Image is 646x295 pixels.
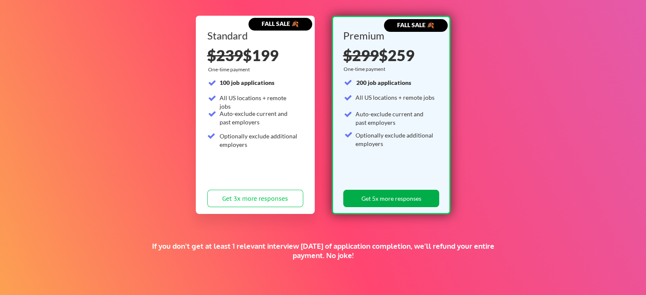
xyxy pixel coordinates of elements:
[220,79,274,86] strong: 100 job applications
[343,46,379,65] s: $299
[343,31,437,41] div: Premium
[207,31,300,41] div: Standard
[220,94,298,110] div: All US locations + remote jobs
[220,110,298,126] div: Auto-exclude current and past employers
[355,110,434,126] div: Auto-exclude current and past employers
[208,66,252,73] div: One-time payment
[356,79,411,86] strong: 200 job applications
[343,190,439,207] button: Get 5x more responses
[220,132,298,149] div: Optionally exclude additional employers
[355,93,434,102] div: All US locations + remote jobs
[207,48,303,63] div: $199
[207,46,243,65] s: $239
[262,20,299,27] strong: FALL SALE 🍂
[355,131,434,148] div: Optionally exclude additional employers
[147,242,499,260] div: If you don't get at least 1 relevant interview [DATE] of application completion, we'll refund you...
[343,48,437,63] div: $259
[207,190,303,207] button: Get 3x more responses
[344,66,388,73] div: One-time payment
[397,21,434,28] strong: FALL SALE 🍂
